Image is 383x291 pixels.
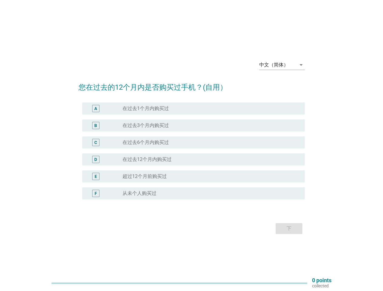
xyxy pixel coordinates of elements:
p: collected [312,283,331,289]
label: 超过12个月前购买过 [123,173,167,179]
div: D [94,156,97,163]
div: F [95,190,97,197]
i: arrow_drop_down [297,61,305,69]
label: 在过去6个月内购买过 [123,139,169,145]
div: C [94,139,97,146]
label: 在过去1个月内购买过 [123,105,169,112]
h2: 您在过去的12个月内是否购买过手机？(自用） [79,76,305,93]
label: 从未个人购买过 [123,190,156,196]
label: 在过去12个月内购买过 [123,156,172,162]
label: 在过去3个月内购买过 [123,122,169,129]
div: 中文（简体） [259,62,288,68]
div: A [94,105,97,112]
p: 0 points [312,278,331,283]
div: E [95,173,97,180]
div: B [94,122,97,129]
